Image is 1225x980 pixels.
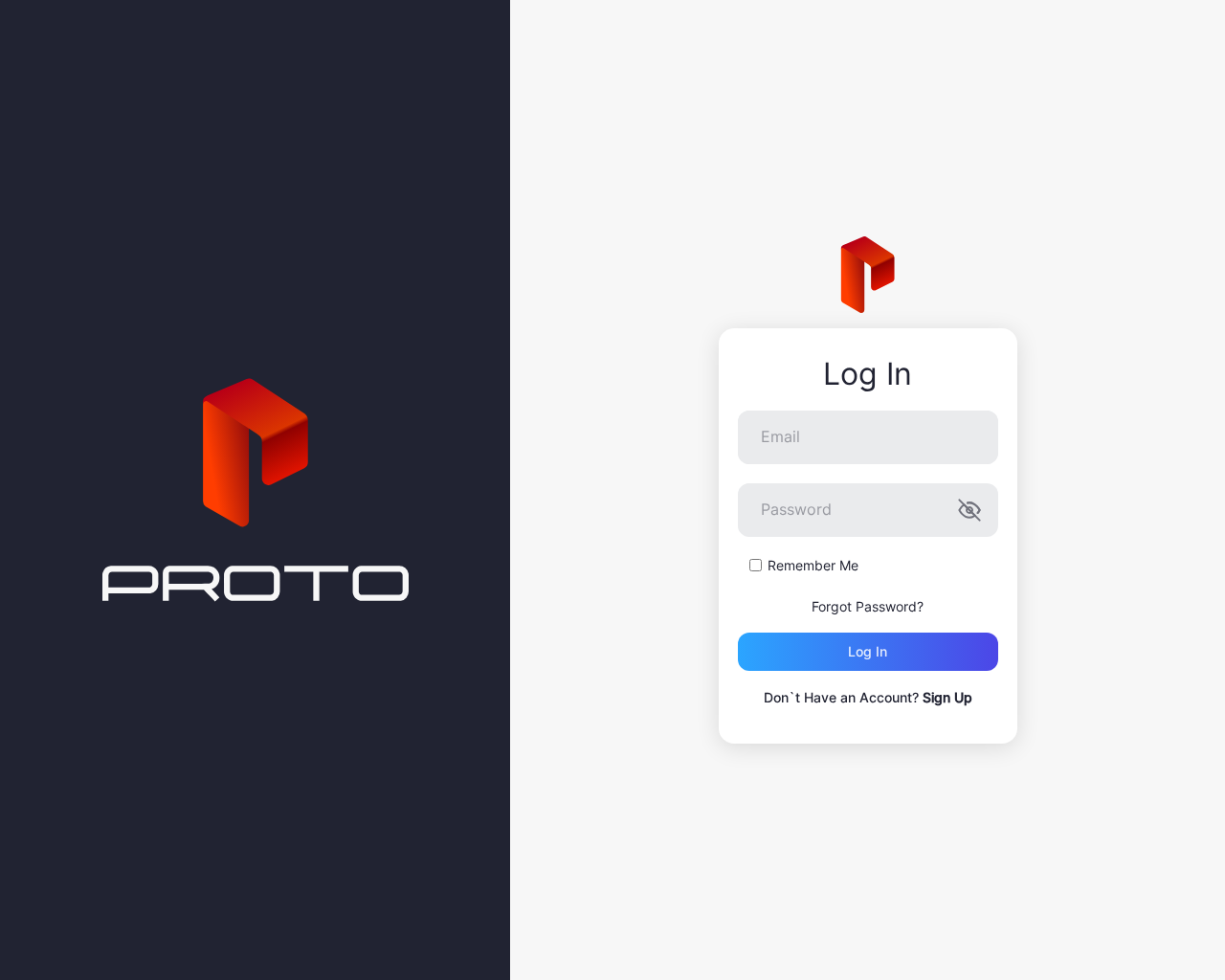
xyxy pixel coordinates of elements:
[958,499,981,522] button: Password
[738,357,998,391] div: Log In
[738,686,998,709] p: Don`t Have an Account?
[738,411,998,464] input: Email
[848,644,887,659] div: Log in
[812,598,924,614] a: Forgot Password?
[923,689,972,705] a: Sign Up
[768,556,858,575] label: Remember Me
[738,483,998,537] input: Password
[738,633,998,671] button: Log in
